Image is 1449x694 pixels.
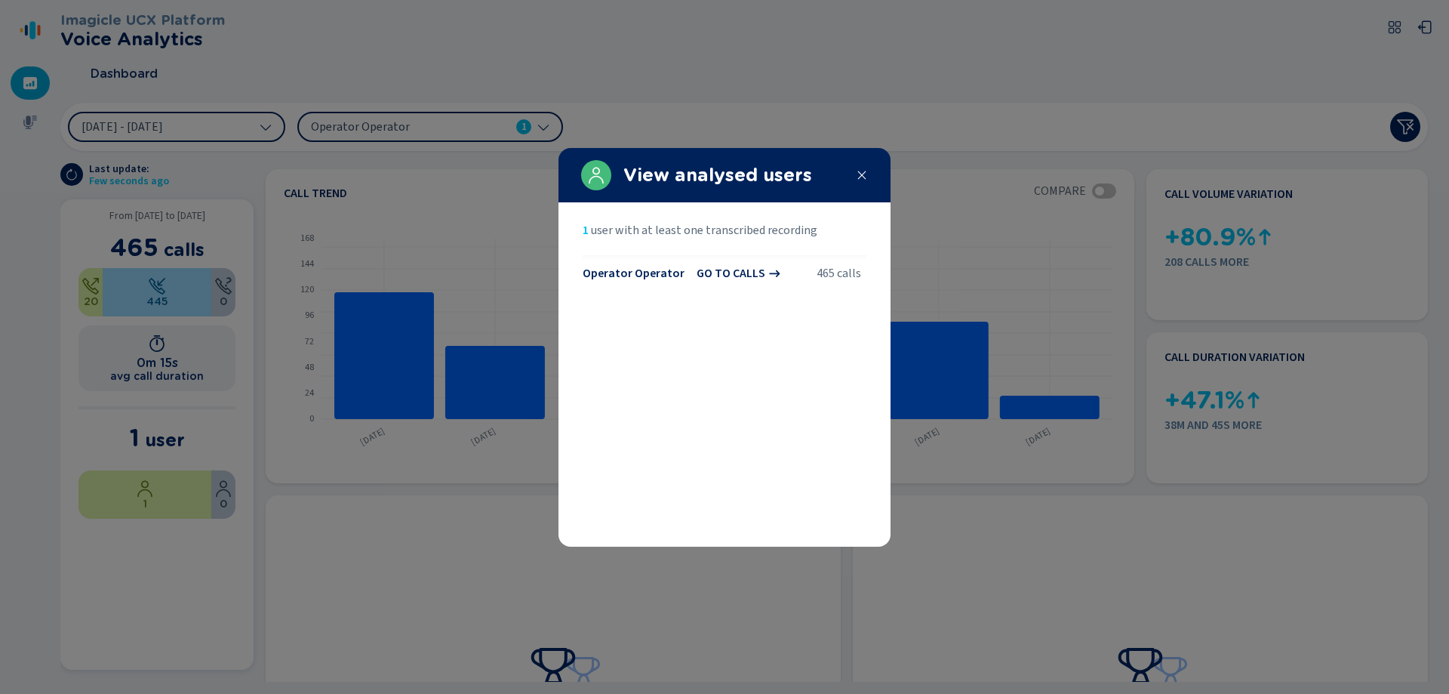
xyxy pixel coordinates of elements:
[765,264,783,282] svg: forward-icon
[583,267,685,280] span: Operator Operator
[591,224,817,237] span: user with at least one transcribed recording
[856,169,868,181] svg: close
[817,267,861,280] span: 465 calls
[623,165,844,186] h2: View analysed users
[697,267,765,280] span: go to calls
[583,224,589,237] span: 1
